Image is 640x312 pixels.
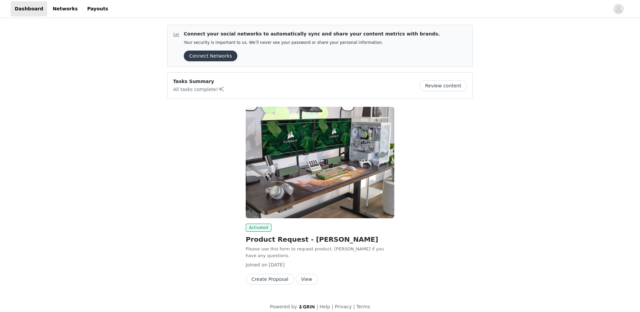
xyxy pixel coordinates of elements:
[299,305,315,309] img: logo
[246,274,294,285] button: Create Proposal
[173,85,225,93] p: All tasks complete!
[246,107,394,218] img: CORSAIR
[246,224,271,232] span: Activated
[335,304,352,309] a: Privacy
[270,304,297,309] span: Powered by
[296,277,318,282] a: View
[320,304,330,309] a: Help
[353,304,355,309] span: |
[332,304,333,309] span: |
[269,262,285,267] span: [DATE]
[173,78,225,85] p: Tasks Summary
[419,80,467,91] button: Review content
[246,246,394,259] p: Please use this form to request product. [PERSON_NAME] if you have any questions.
[184,30,440,37] p: Connect your social networks to automatically sync and share your content metrics with brands.
[184,51,237,61] button: Connect Networks
[83,1,112,16] a: Payouts
[246,234,394,244] h2: Product Request - [PERSON_NAME]
[11,1,47,16] a: Dashboard
[317,304,318,309] span: |
[296,274,318,285] button: View
[615,4,622,14] div: avatar
[356,304,370,309] a: Terms
[49,1,82,16] a: Networks
[184,40,440,45] p: Your security is important to us. We’ll never see your password or share your personal information.
[246,262,267,267] span: Joined on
